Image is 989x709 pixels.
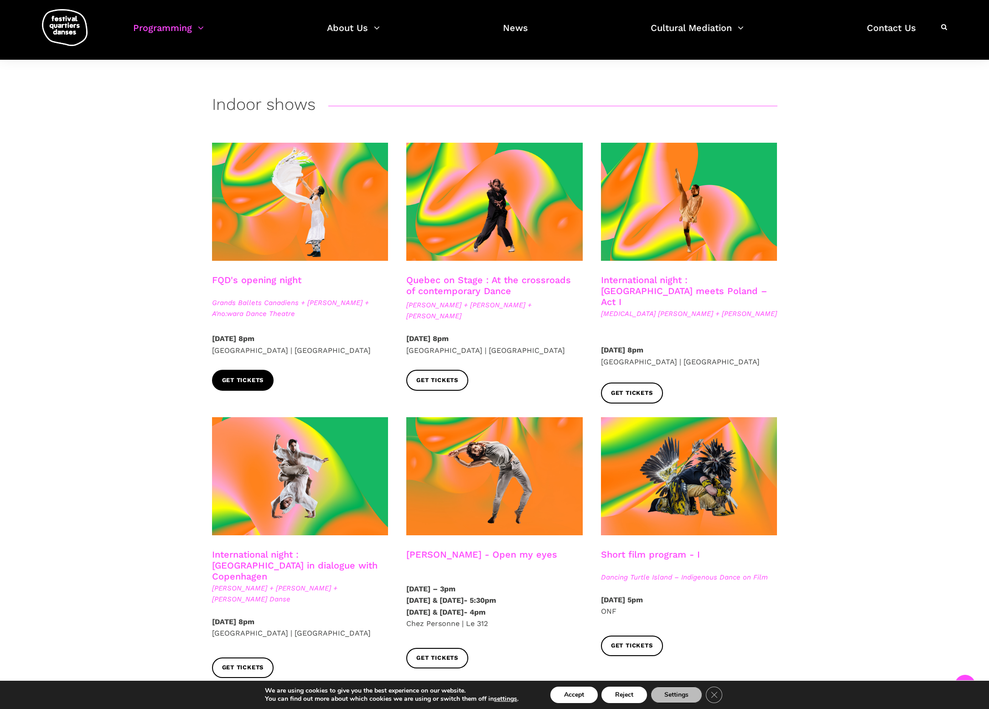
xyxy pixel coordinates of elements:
span: Get tickets [416,376,458,385]
span: Get tickets [416,653,458,663]
span: [PERSON_NAME] + [PERSON_NAME] + [PERSON_NAME] [406,300,583,321]
a: Quebec on Stage : At the crossroads of contemporary Dance [406,274,571,296]
span: Get tickets [222,663,264,673]
button: Close GDPR Cookie Banner [706,687,722,703]
strong: [DATE] 5pm [601,595,643,604]
p: [GEOGRAPHIC_DATA] | [GEOGRAPHIC_DATA] [601,344,777,367]
p: ONF [601,594,777,617]
p: [GEOGRAPHIC_DATA] | [GEOGRAPHIC_DATA] [406,333,583,356]
p: [GEOGRAPHIC_DATA] | [GEOGRAPHIC_DATA] [212,616,388,639]
a: News [503,20,528,47]
button: Accept [550,687,598,703]
a: Get tickets [601,636,663,656]
p: [GEOGRAPHIC_DATA] | [GEOGRAPHIC_DATA] [212,333,388,356]
span: [PERSON_NAME] + [PERSON_NAME] + [PERSON_NAME] Danse [212,583,388,605]
span: Dancing Turtle Island – Indigenous Dance on Film [601,572,777,583]
span: Get tickets [611,388,653,398]
button: Reject [601,687,647,703]
a: International night : [GEOGRAPHIC_DATA] meets Poland – Act I [601,274,767,307]
button: Settings [651,687,702,703]
a: Cultural Mediation [651,20,744,47]
button: settings [494,695,517,703]
span: Get tickets [222,376,264,385]
a: Get tickets [601,383,663,403]
a: International night : [GEOGRAPHIC_DATA] in dialogue with Copenhagen [212,549,378,582]
h3: Indoor shows [212,95,316,118]
p: We are using cookies to give you the best experience on our website. [265,687,518,695]
p: You can find out more about which cookies we are using or switch them off in . [265,695,518,703]
a: FQD's opening night [212,274,301,285]
a: Programming [133,20,204,47]
a: Get tickets [406,648,468,668]
a: Get tickets [406,370,468,390]
a: Get tickets [212,657,274,678]
strong: [DATE] 8pm [601,346,643,354]
strong: [DATE] & [DATE]- 5:30pm [406,596,496,605]
strong: [DATE] – 3pm [406,585,456,593]
span: Grands Ballets Canadiens + [PERSON_NAME] + A'no:wara Dance Theatre [212,297,388,319]
span: [MEDICAL_DATA] [PERSON_NAME] + [PERSON_NAME] [601,308,777,319]
a: About Us [327,20,380,47]
a: Contact Us [867,20,916,47]
strong: [DATE] 8pm [406,334,449,343]
img: logo-fqd-med [42,9,88,46]
strong: [DATE] 8pm [212,334,254,343]
a: Get tickets [212,370,274,390]
span: Get tickets [611,641,653,651]
strong: [DATE] 8pm [212,617,254,626]
strong: [DATE] & [DATE]- 4pm [406,608,486,616]
h3: Short film program - I [601,549,700,572]
p: Chez Personne | Le 312 [406,583,583,630]
a: [PERSON_NAME] - Open my eyes [406,549,557,560]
